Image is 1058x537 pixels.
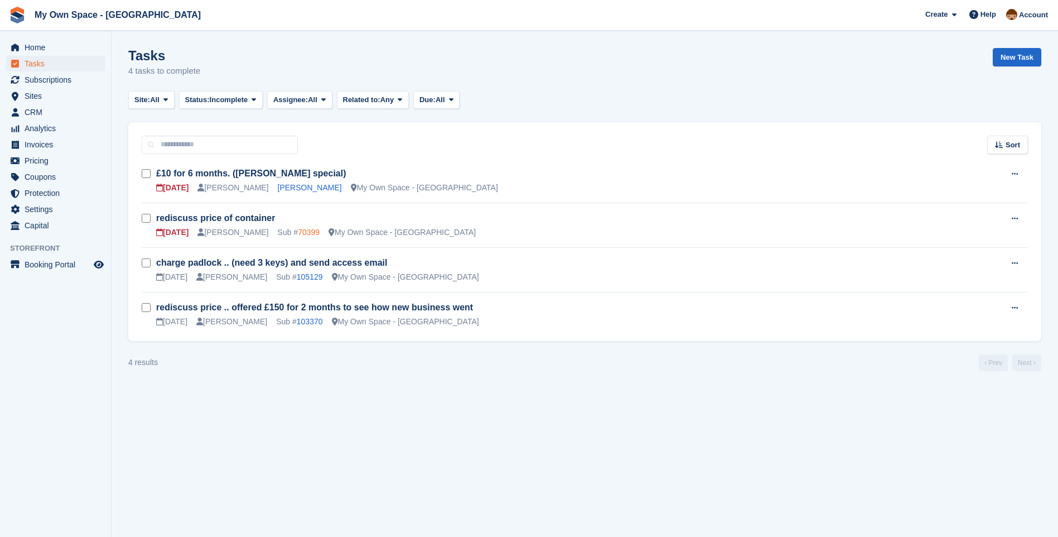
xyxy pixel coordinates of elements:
span: Pricing [25,153,91,169]
div: [PERSON_NAME] [197,227,268,238]
button: Assignee: All [267,91,332,109]
span: Subscriptions [25,72,91,88]
a: menu [6,104,105,120]
div: Sub # [278,227,320,238]
div: [DATE] [156,227,189,238]
a: [PERSON_NAME] [278,183,342,192]
a: menu [6,137,105,152]
span: Assignee: [273,94,308,106]
div: Sub # [276,316,322,328]
a: 70399 [298,228,320,237]
a: menu [6,56,105,71]
span: Incomplete [210,94,248,106]
a: £10 for 6 months. ([PERSON_NAME] special) [156,169,346,178]
span: Settings [25,202,91,217]
span: Invoices [25,137,91,152]
a: menu [6,218,105,233]
img: Paula Harris [1006,9,1017,20]
span: Storefront [10,243,111,254]
a: My Own Space - [GEOGRAPHIC_DATA] [30,6,205,24]
button: Due: All [413,91,460,109]
div: Sub # [276,271,322,283]
div: [DATE] [156,316,187,328]
a: menu [6,40,105,55]
span: Booking Portal [25,257,91,272]
a: menu [6,169,105,185]
nav: Page [977,354,1043,371]
a: menu [6,121,105,136]
span: Related to: [343,94,380,106]
a: New Task [993,48,1041,66]
a: rediscuss price .. offered £150 for 2 months to see how new business went [156,303,473,312]
span: Coupons [25,169,91,185]
span: CRM [25,104,91,120]
span: Create [925,9,948,20]
a: Previous [979,354,1008,371]
p: 4 tasks to complete [128,65,200,78]
span: Capital [25,218,91,233]
a: menu [6,202,105,217]
a: menu [6,72,105,88]
span: Tasks [25,56,91,71]
span: All [308,94,317,106]
div: [PERSON_NAME] [197,182,268,194]
h1: Tasks [128,48,200,63]
span: All [150,94,160,106]
div: [PERSON_NAME] [196,316,267,328]
div: My Own Space - [GEOGRAPHIC_DATA] [351,182,498,194]
div: My Own Space - [GEOGRAPHIC_DATA] [328,227,476,238]
span: Any [380,94,394,106]
a: charge padlock .. (need 3 keys) and send access email [156,258,387,267]
span: Help [980,9,996,20]
button: Status: Incomplete [179,91,263,109]
button: Related to: Any [337,91,409,109]
div: [DATE] [156,271,187,283]
button: Site: All [128,91,175,109]
div: 4 results [128,357,158,368]
span: Sites [25,88,91,104]
a: menu [6,88,105,104]
span: Account [1019,9,1048,21]
span: Site: [134,94,150,106]
a: 103370 [297,317,323,326]
div: [PERSON_NAME] [196,271,267,283]
div: [DATE] [156,182,189,194]
span: Protection [25,185,91,201]
span: Analytics [25,121,91,136]
span: Due: [419,94,436,106]
a: Preview store [92,258,105,271]
a: menu [6,185,105,201]
span: Home [25,40,91,55]
a: rediscuss price of container [156,213,275,223]
a: 105129 [297,272,323,281]
div: My Own Space - [GEOGRAPHIC_DATA] [332,316,479,328]
div: My Own Space - [GEOGRAPHIC_DATA] [332,271,479,283]
a: Next [1012,354,1041,371]
span: Sort [1006,140,1020,151]
a: menu [6,257,105,272]
a: menu [6,153,105,169]
img: stora-icon-8386f47178a22dfd0bd8f6a31ec36ba5ce8667c1dd55bd0f319d3a0aa187defe.svg [9,7,26,23]
span: All [436,94,445,106]
span: Status: [185,94,210,106]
